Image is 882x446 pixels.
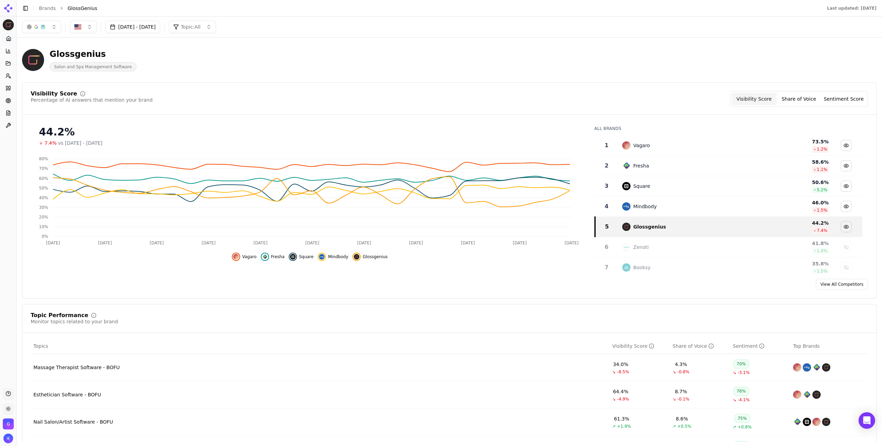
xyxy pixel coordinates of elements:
img: square [290,254,296,260]
button: Hide glossgenius data [841,221,852,232]
div: 44.2 % [758,220,829,226]
span: +0.5% [677,424,691,429]
div: 7 [598,263,615,272]
tspan: 0% [42,234,48,239]
div: 5 [598,223,615,231]
button: Open user button [3,434,13,443]
button: Hide square data [289,253,314,261]
div: Percentage of AI answers that mention your brand [31,97,153,103]
th: visibilityScore [609,338,670,354]
tr: 5glossgeniusGlossgenius44.2%7.4%Hide glossgenius data [595,217,862,237]
div: Glossgenius [633,223,666,230]
span: ↘ [733,397,736,403]
button: Hide glossgenius data [352,253,388,261]
tr: 2freshaFresha58.6%1.1%Hide fresha data [595,156,862,176]
span: -3.1% [738,370,750,375]
div: Esthetician Software - BOFU [33,391,101,398]
tspan: [DATE] [254,241,268,245]
span: 5.2 % [817,187,828,193]
tr: 7booksyBooksy35.8%1.5%Show booksy data [595,257,862,278]
tspan: [DATE] [409,241,423,245]
img: vagaro [793,363,801,372]
div: Share of Voice [673,343,714,349]
div: 34.0% [613,361,628,368]
div: Visibility Score [31,91,77,97]
div: 44.2% [39,126,581,138]
div: Monitor topics related to your brand [31,318,118,325]
button: Hide fresha data [841,160,852,171]
div: Vagaro [633,142,650,149]
tr: 1vagaroVagaro73.5%1.2%Hide vagaro data [595,135,862,156]
div: 73.5 % [758,138,829,145]
img: fresha [622,162,630,170]
button: Show booksy data [841,262,852,273]
span: 1.2 % [817,146,828,152]
span: -0.8% [677,369,689,375]
img: fresha [262,254,268,260]
img: vagaro [812,418,821,426]
img: glossgenius [812,391,821,399]
img: glossgenius [622,223,630,231]
div: 50.6 % [758,179,829,186]
div: Sentiment [733,343,765,349]
span: Glossgenius [363,254,388,260]
button: Hide vagaro data [841,140,852,151]
tr: 6zenotiZenoti41.8%1.4%Show zenoti data [595,237,862,257]
div: 76% [734,387,749,396]
nav: breadcrumb [39,5,813,12]
tr: 3squareSquare50.6%5.2%Hide square data [595,176,862,196]
a: Nail Salon/Artist Software - BOFU [33,418,113,425]
span: Square [299,254,314,260]
span: Mindbody [328,254,348,260]
span: 1.4 % [817,248,828,254]
span: Fresha [271,254,285,260]
tspan: 10% [39,224,48,229]
span: -8.5% [617,369,629,375]
div: 4 [598,202,615,211]
span: ↘ [673,396,676,402]
img: vagaro [793,391,801,399]
span: ↗ [612,424,616,429]
div: 4.3% [675,361,687,368]
button: Visibility Score [732,93,777,105]
tspan: 20% [39,215,48,220]
img: vagaro [233,254,239,260]
th: shareOfVoice [670,338,730,354]
button: Share of Voice [777,93,821,105]
div: Topic Performance [31,313,88,318]
span: +1.9% [617,424,631,429]
img: GlossGenius [3,418,14,429]
tspan: [DATE] [357,241,371,245]
span: Salon and Spa Management Software [50,62,136,71]
img: fresha [793,418,801,426]
span: 1.5 % [817,207,828,213]
button: Hide mindbody data [841,201,852,212]
span: +0.8% [738,424,752,430]
span: ↗ [733,424,736,430]
img: zenoti [622,243,630,251]
th: Topics [31,338,609,354]
span: -4.9% [617,396,629,402]
tspan: 70% [39,166,48,171]
a: Brands [39,6,56,11]
tspan: [DATE] [98,241,112,245]
div: 58.6 % [758,159,829,165]
div: Last updated: [DATE] [827,6,876,11]
div: 8.6% [676,415,688,422]
div: 46.0 % [758,199,829,206]
tspan: 80% [39,156,48,161]
img: vagaro [622,141,630,150]
div: All Brands [594,126,862,131]
div: 2 [598,162,615,170]
img: glossgenius [354,254,359,260]
button: Hide vagaro data [232,253,257,261]
tr: 4mindbodyMindbody46.0%1.5%Hide mindbody data [595,196,862,217]
a: View All Competitors [816,279,868,290]
th: sentiment [730,338,790,354]
div: 61.3% [614,415,629,422]
span: -0.1% [677,396,689,402]
div: 35.8 % [758,260,829,267]
img: booksy [622,263,630,272]
a: Massage Therapist Software - BOFU [33,364,120,371]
